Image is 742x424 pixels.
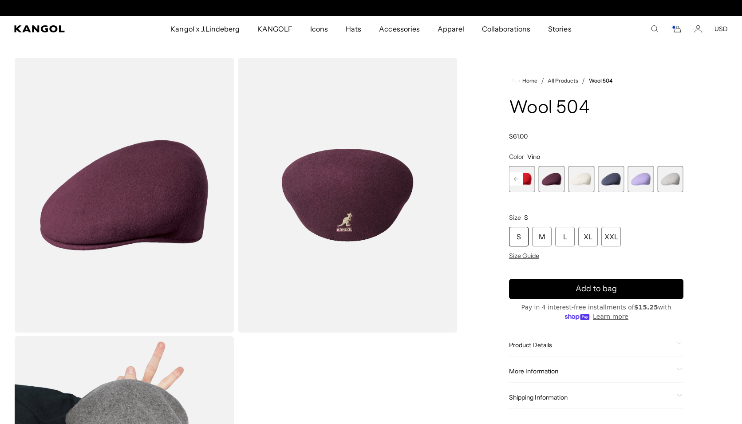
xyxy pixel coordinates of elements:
div: S [509,227,529,246]
span: Vino [527,153,540,161]
span: Size [509,214,521,222]
a: All Products [548,78,578,84]
span: Product Details [509,341,673,349]
li: / [578,75,585,86]
button: Cart [671,25,682,33]
span: Home [521,78,537,84]
a: Apparel [429,16,473,42]
span: KANGOLF [257,16,292,42]
div: XL [578,227,598,246]
div: 21 of 21 [657,166,683,192]
a: Kangol x J.Lindeberg [162,16,249,42]
div: 17 of 21 [539,166,565,192]
span: Add to bag [576,283,617,295]
span: More Information [509,367,673,375]
button: Add to bag [509,279,683,299]
div: 16 of 21 [509,166,535,192]
div: L [555,227,575,246]
label: Red [509,166,535,192]
h1: Wool 504 [509,99,683,118]
label: Deep Springs [598,166,624,192]
div: 18 of 21 [568,166,595,192]
span: Icons [310,16,328,42]
a: Icons [301,16,337,42]
label: White [568,166,595,192]
button: USD [714,25,728,33]
span: Hats [346,16,361,42]
span: Size Guide [509,252,539,260]
a: Stories [539,16,580,42]
a: Collaborations [473,16,539,42]
div: Announcement [280,4,462,12]
label: Digital Lavender [628,166,654,192]
div: XXL [601,227,621,246]
nav: breadcrumbs [509,75,683,86]
img: color-vino [238,58,458,333]
span: Apparel [438,16,464,42]
span: Accessories [379,16,419,42]
li: / [537,75,544,86]
div: 19 of 21 [598,166,624,192]
label: Moonstruck [657,166,683,192]
label: Vino [539,166,565,192]
div: M [532,227,552,246]
a: Hats [337,16,370,42]
div: 20 of 21 [628,166,654,192]
a: Wool 504 [589,78,612,84]
a: KANGOLF [249,16,301,42]
summary: Search here [651,25,659,33]
span: S [524,214,528,222]
span: Collaborations [482,16,530,42]
span: Color [509,153,524,161]
a: Home [513,77,537,85]
span: Kangol x J.Lindeberg [170,16,240,42]
span: Stories [548,16,571,42]
img: color-vino [14,58,234,333]
slideshow-component: Announcement bar [280,4,462,12]
div: 1 of 2 [280,4,462,12]
a: Account [694,25,702,33]
span: Shipping Information [509,393,673,401]
span: $61.00 [509,132,528,140]
a: Accessories [370,16,428,42]
a: Kangol [14,25,113,32]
